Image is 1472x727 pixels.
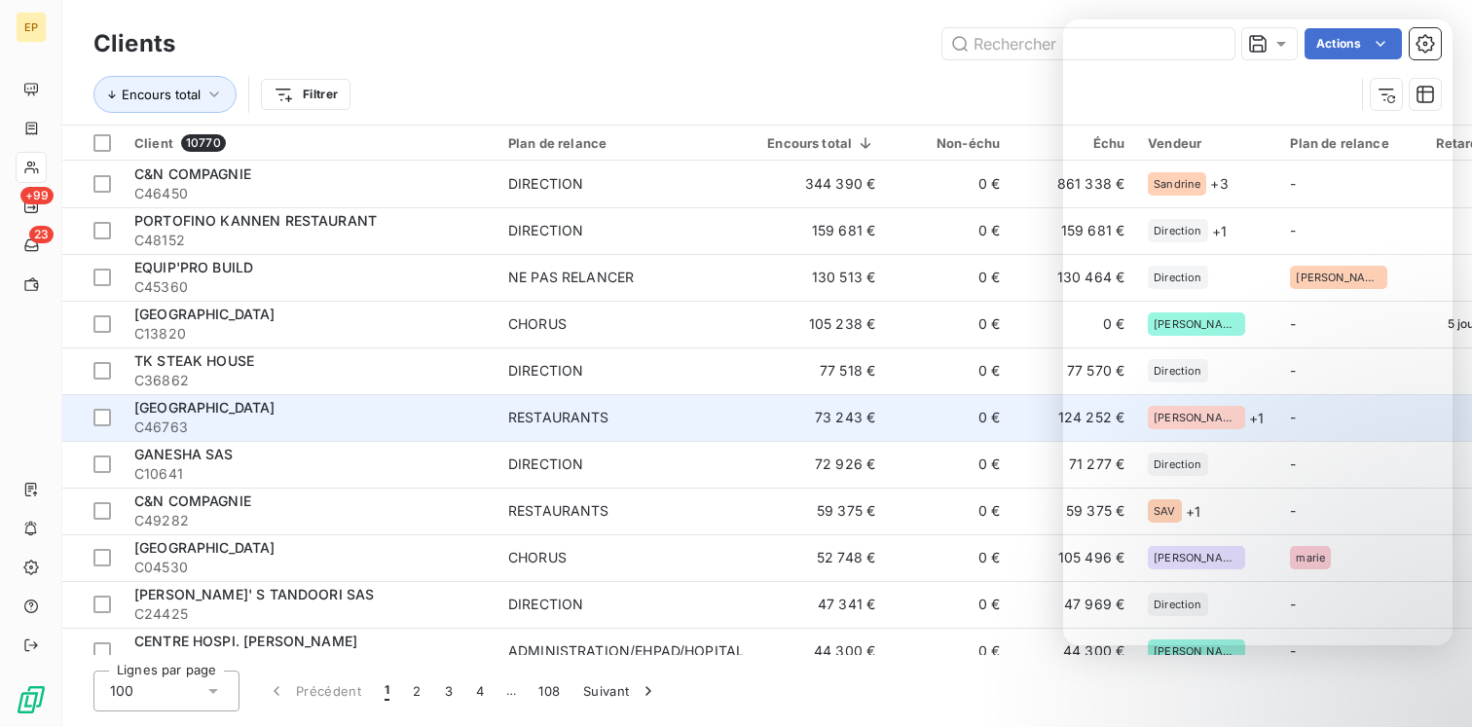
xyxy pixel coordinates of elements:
[887,394,1012,441] td: 0 €
[1012,534,1136,581] td: 105 496 €
[887,301,1012,347] td: 0 €
[755,581,887,628] td: 47 341 €
[1290,642,1296,659] span: -
[508,548,567,567] div: CHORUS
[433,671,464,711] button: 3
[508,641,744,661] div: ADMINISTRATION/EHPAD/HOPITAL
[122,87,201,102] span: Encours total
[508,174,583,194] div: DIRECTION
[887,628,1012,674] td: 0 €
[571,671,670,711] button: Suivant
[1023,135,1124,151] div: Échu
[1012,161,1136,207] td: 861 338 €
[134,306,276,322] span: [GEOGRAPHIC_DATA]
[508,135,744,151] div: Plan de relance
[1063,19,1453,645] iframe: Intercom live chat
[261,79,350,110] button: Filtrer
[29,226,54,243] span: 23
[134,277,485,297] span: C45360
[887,581,1012,628] td: 0 €
[887,347,1012,394] td: 0 €
[755,488,887,534] td: 59 375 €
[508,221,583,240] div: DIRECTION
[755,207,887,254] td: 159 681 €
[755,394,887,441] td: 73 243 €
[134,651,485,671] span: C00406
[134,464,485,484] span: C10641
[1012,581,1136,628] td: 47 969 €
[755,301,887,347] td: 105 238 €
[1012,301,1136,347] td: 0 €
[527,671,571,711] button: 108
[134,418,485,437] span: C46763
[385,681,389,701] span: 1
[1012,254,1136,301] td: 130 464 €
[16,684,47,715] img: Logo LeanPay
[887,161,1012,207] td: 0 €
[1012,441,1136,488] td: 71 277 €
[134,231,485,250] span: C48152
[134,539,276,556] span: [GEOGRAPHIC_DATA]
[1012,394,1136,441] td: 124 252 €
[134,586,374,602] span: [PERSON_NAME]' S TANDOORI SAS
[942,28,1234,59] input: Rechercher
[508,361,583,381] div: DIRECTION
[401,671,432,711] button: 2
[887,441,1012,488] td: 0 €
[887,207,1012,254] td: 0 €
[16,12,47,43] div: EP
[134,352,254,369] span: TK STEAK HOUSE
[1012,347,1136,394] td: 77 570 €
[134,259,253,275] span: EQUIP'PRO BUILD
[134,212,377,229] span: PORTOFINO KANNEN RESTAURANT
[134,558,485,577] span: C04530
[508,595,583,614] div: DIRECTION
[755,347,887,394] td: 77 518 €
[496,675,527,707] span: …
[899,135,1000,151] div: Non-échu
[508,314,567,334] div: CHORUS
[134,446,234,462] span: GANESHA SAS
[134,135,173,151] span: Client
[20,187,54,204] span: +99
[134,604,485,624] span: C24425
[255,671,373,711] button: Précédent
[134,492,251,509] span: C&N COMPAGNIE
[508,408,609,427] div: RESTAURANTS
[1406,661,1453,708] iframe: Intercom live chat
[110,681,133,701] span: 100
[134,371,485,390] span: C36862
[93,26,175,61] h3: Clients
[134,324,485,344] span: C13820
[1154,645,1239,657] span: [PERSON_NAME]
[134,184,485,203] span: C46450
[1012,488,1136,534] td: 59 375 €
[887,534,1012,581] td: 0 €
[508,454,583,474] div: DIRECTION
[134,399,276,416] span: [GEOGRAPHIC_DATA]
[755,254,887,301] td: 130 513 €
[134,633,357,649] span: CENTRE HOSPI. [PERSON_NAME]
[508,268,634,287] div: NE PAS RELANCER
[464,671,496,711] button: 4
[16,191,46,222] a: +99
[16,230,46,261] a: 23
[93,76,237,113] button: Encours total
[1012,207,1136,254] td: 159 681 €
[767,135,875,151] div: Encours total
[373,671,401,711] button: 1
[134,511,485,530] span: C49282
[755,628,887,674] td: 44 300 €
[887,254,1012,301] td: 0 €
[181,134,226,152] span: 10770
[755,534,887,581] td: 52 748 €
[134,165,251,182] span: C&N COMPAGNIE
[755,441,887,488] td: 72 926 €
[508,501,609,521] div: RESTAURANTS
[887,488,1012,534] td: 0 €
[755,161,887,207] td: 344 390 €
[1012,628,1136,674] td: 44 300 €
